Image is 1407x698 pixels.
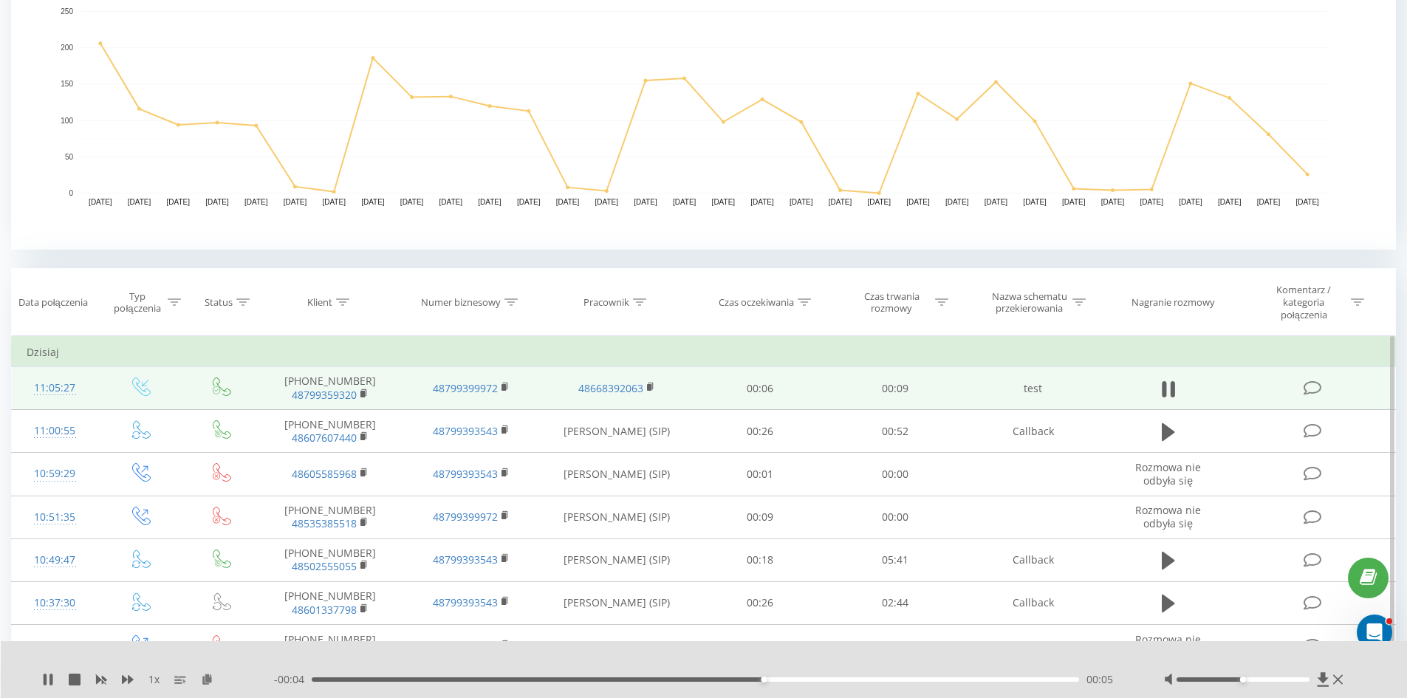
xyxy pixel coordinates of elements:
span: 00:05 [1086,672,1113,687]
text: [DATE] [400,198,424,206]
div: Accessibility label [1240,677,1246,682]
iframe: Intercom live chat [1357,615,1392,650]
td: 00:09 [828,367,963,410]
text: [DATE] [128,198,151,206]
text: 250 [61,7,73,16]
text: [DATE] [556,198,580,206]
a: 48799359320 [292,388,357,402]
div: 10:37:22 [27,632,83,660]
td: 02:44 [828,581,963,624]
text: [DATE] [712,198,736,206]
text: [DATE] [517,198,541,206]
td: [PERSON_NAME] (SIP) [541,496,693,538]
a: 48799393543 [433,552,498,567]
text: [DATE] [867,198,891,206]
td: 05:41 [828,538,963,581]
td: 00:00 [828,496,963,538]
a: 48535385518 [292,516,357,530]
a: 48502555055 [292,559,357,573]
td: [PERSON_NAME] (SIP) [541,410,693,453]
a: 48799399972 [433,381,498,395]
div: Czas trwania rozmowy [852,290,931,315]
td: [PHONE_NUMBER] [260,538,400,581]
td: [PHONE_NUMBER] [260,367,400,410]
text: [DATE] [89,198,112,206]
text: [DATE] [1257,198,1281,206]
td: 00:06 [693,367,828,410]
text: 100 [61,117,73,125]
td: [PERSON_NAME] (SIP) [541,453,693,496]
td: Callback [962,410,1103,453]
td: Dzisiaj [12,338,1396,367]
div: 10:37:30 [27,589,83,617]
text: [DATE] [945,198,969,206]
td: [PHONE_NUMBER] [260,410,400,453]
a: 48799393543 [433,467,498,481]
text: [DATE] [1140,198,1164,206]
div: 10:51:35 [27,503,83,532]
div: Numer biznesowy [421,296,501,309]
text: [DATE] [439,198,463,206]
text: [DATE] [673,198,696,206]
a: 48799399972 [433,639,498,653]
td: [PHONE_NUMBER] [260,625,400,668]
span: Rozmowa nie odbyła się [1135,460,1201,487]
text: 200 [61,44,73,52]
div: 10:49:47 [27,546,83,575]
div: Nazwa schematu przekierowania [990,290,1069,315]
td: 00:18 [693,538,828,581]
td: 00:00 [828,625,963,668]
a: 48799393543 [433,424,498,438]
div: Klient [307,296,332,309]
text: [DATE] [595,198,618,206]
text: [DATE] [1179,198,1202,206]
text: [DATE] [284,198,307,206]
span: Rozmowa nie odbyła się [1135,503,1201,530]
div: 11:05:27 [27,374,83,403]
text: [DATE] [167,198,191,206]
span: - 00:04 [274,672,312,687]
text: [DATE] [985,198,1008,206]
text: [DATE] [361,198,385,206]
td: [PHONE_NUMBER] [260,581,400,624]
td: [PERSON_NAME] (SIP) [541,625,693,668]
text: 50 [65,153,74,161]
div: Komentarz / kategoria połączenia [1261,284,1347,321]
text: [DATE] [205,198,229,206]
td: Callback [962,538,1103,581]
text: [DATE] [478,198,501,206]
a: 48605585968 [292,467,357,481]
text: [DATE] [1101,198,1125,206]
td: 00:07 [693,625,828,668]
div: 11:00:55 [27,417,83,445]
td: [PHONE_NUMBER] [260,496,400,538]
a: 48607607440 [292,431,357,445]
div: Accessibility label [761,677,767,682]
text: [DATE] [1062,198,1086,206]
td: [PERSON_NAME] (SIP) [541,538,693,581]
text: [DATE] [244,198,268,206]
text: [DATE] [1218,198,1242,206]
text: [DATE] [634,198,657,206]
text: [DATE] [1295,198,1319,206]
td: 00:52 [828,410,963,453]
td: 00:00 [828,453,963,496]
text: 0 [69,189,73,197]
text: [DATE] [750,198,774,206]
td: test [962,367,1103,410]
div: Data połączenia [18,296,88,309]
a: 48799399972 [433,510,498,524]
div: Typ połączenia [111,290,163,315]
text: [DATE] [790,198,813,206]
td: 00:26 [693,581,828,624]
td: 00:01 [693,453,828,496]
div: 10:59:29 [27,459,83,488]
span: 1 x [148,672,160,687]
text: 150 [61,81,73,89]
div: Czas oczekiwania [719,296,794,309]
td: [PERSON_NAME] (SIP) [541,581,693,624]
text: [DATE] [906,198,930,206]
a: 48601337798 [292,603,357,617]
text: [DATE] [322,198,346,206]
div: Status [205,296,233,309]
